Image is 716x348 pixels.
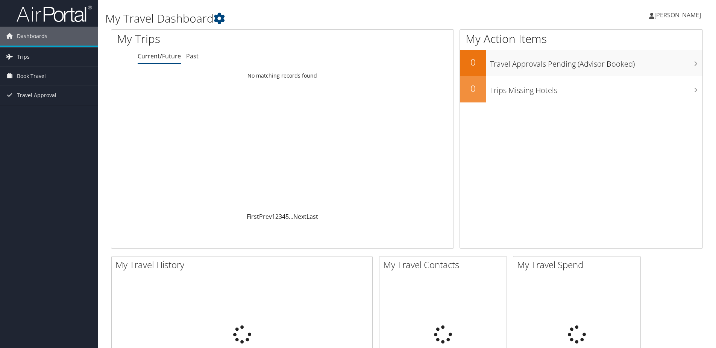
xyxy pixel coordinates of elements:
[17,86,56,105] span: Travel Approval
[460,76,702,102] a: 0Trips Missing Hotels
[306,212,318,221] a: Last
[460,50,702,76] a: 0Travel Approvals Pending (Advisor Booked)
[186,52,199,60] a: Past
[293,212,306,221] a: Next
[490,55,702,69] h3: Travel Approvals Pending (Advisor Booked)
[272,212,275,221] a: 1
[460,82,486,95] h2: 0
[17,5,92,23] img: airportal-logo.png
[282,212,285,221] a: 4
[460,31,702,47] h1: My Action Items
[247,212,259,221] a: First
[17,67,46,85] span: Book Travel
[111,69,454,82] td: No matching records found
[490,81,702,96] h3: Trips Missing Hotels
[279,212,282,221] a: 3
[289,212,293,221] span: …
[105,11,507,26] h1: My Travel Dashboard
[115,258,372,271] h2: My Travel History
[460,56,486,69] h2: 0
[275,212,279,221] a: 2
[654,11,701,19] span: [PERSON_NAME]
[383,258,507,271] h2: My Travel Contacts
[517,258,640,271] h2: My Travel Spend
[138,52,181,60] a: Current/Future
[117,31,305,47] h1: My Trips
[17,47,30,66] span: Trips
[17,27,47,46] span: Dashboards
[285,212,289,221] a: 5
[649,4,708,26] a: [PERSON_NAME]
[259,212,272,221] a: Prev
